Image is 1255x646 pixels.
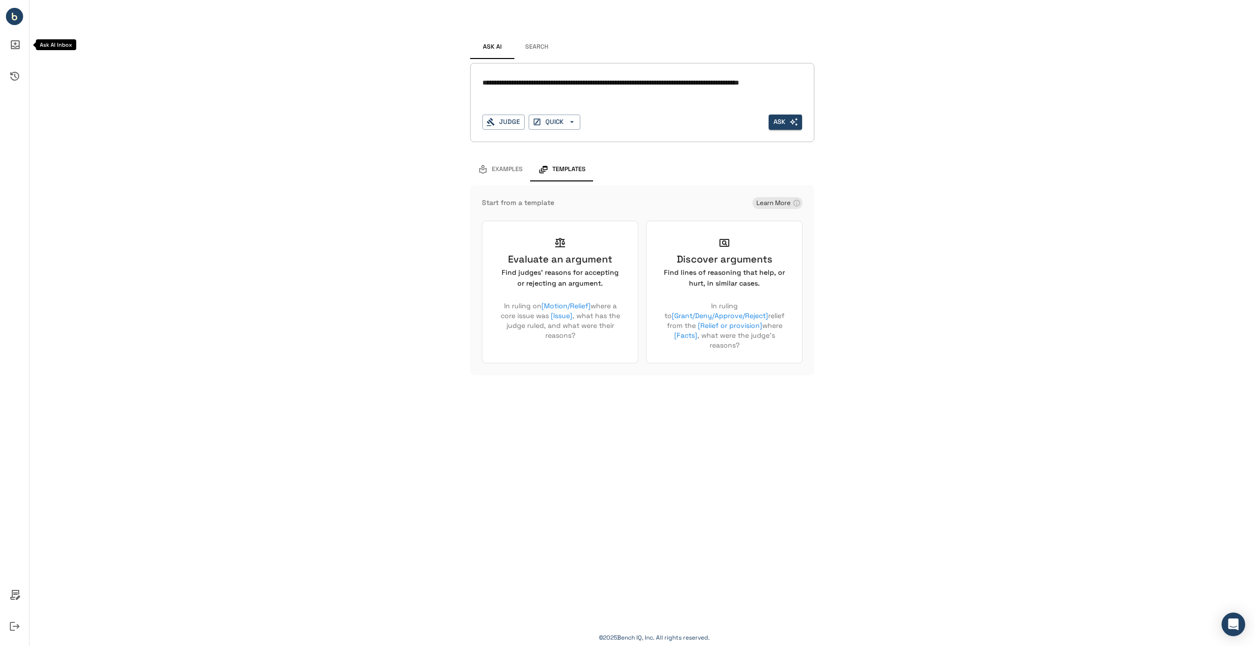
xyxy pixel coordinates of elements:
[482,221,638,363] div: Select Evaluate an argument template
[752,197,803,209] div: Learn More
[498,301,622,340] p: In ruling on where a core issue was , what has the judge ruled, and what were their reasons?
[672,311,768,320] span: [Grant/Deny/Approve/Reject]
[498,267,622,289] h6: Find judges' reasons for accepting or rejecting an argument.
[752,199,795,207] span: Learn More
[529,115,580,130] button: QUICK
[551,311,572,320] span: [Issue]
[646,221,803,363] div: Select Discover arguments template
[36,39,76,50] div: Ask AI Inbox
[769,115,802,130] button: Ask
[470,158,814,181] div: examples and templates tabs
[552,166,586,174] span: Templates
[514,35,559,59] button: Search
[698,321,762,330] span: [Relief or provision]
[662,267,786,289] h6: Find lines of reasoning that help, or hurt, in similar cases.
[674,331,697,340] span: [Facts]
[662,301,786,350] p: In ruling to relief from the where , what were the judge's reasons?
[492,166,523,174] span: Examples
[677,253,773,265] h6: Discover arguments
[1222,613,1245,636] div: Open Intercom Messenger
[482,115,525,130] button: Judge
[769,115,802,130] span: Enter search text
[483,43,502,51] span: Ask AI
[482,198,554,208] h6: Start from a template
[541,301,591,310] span: [Motion/Relief]
[508,253,612,265] h6: Evaluate an argument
